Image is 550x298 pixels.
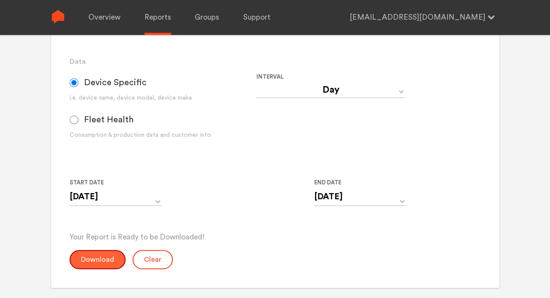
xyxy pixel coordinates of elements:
[70,131,256,140] div: Consumption & production data and customer info
[70,94,256,103] div: i.e. device name, device model, device make
[70,250,126,269] button: Download
[51,10,65,24] img: Sense Logo
[84,77,147,88] span: Device Specific
[70,56,480,67] h3: Data
[84,114,133,125] span: Fleet Health
[133,250,173,269] button: Clear
[70,177,154,188] label: Start Date
[256,72,436,82] label: Interval
[70,232,480,243] p: Your Report is Ready to be Downloaded!
[314,177,399,188] label: End Date
[70,78,78,87] input: Device Specific
[70,256,126,263] a: Download
[70,115,78,124] input: Fleet Health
